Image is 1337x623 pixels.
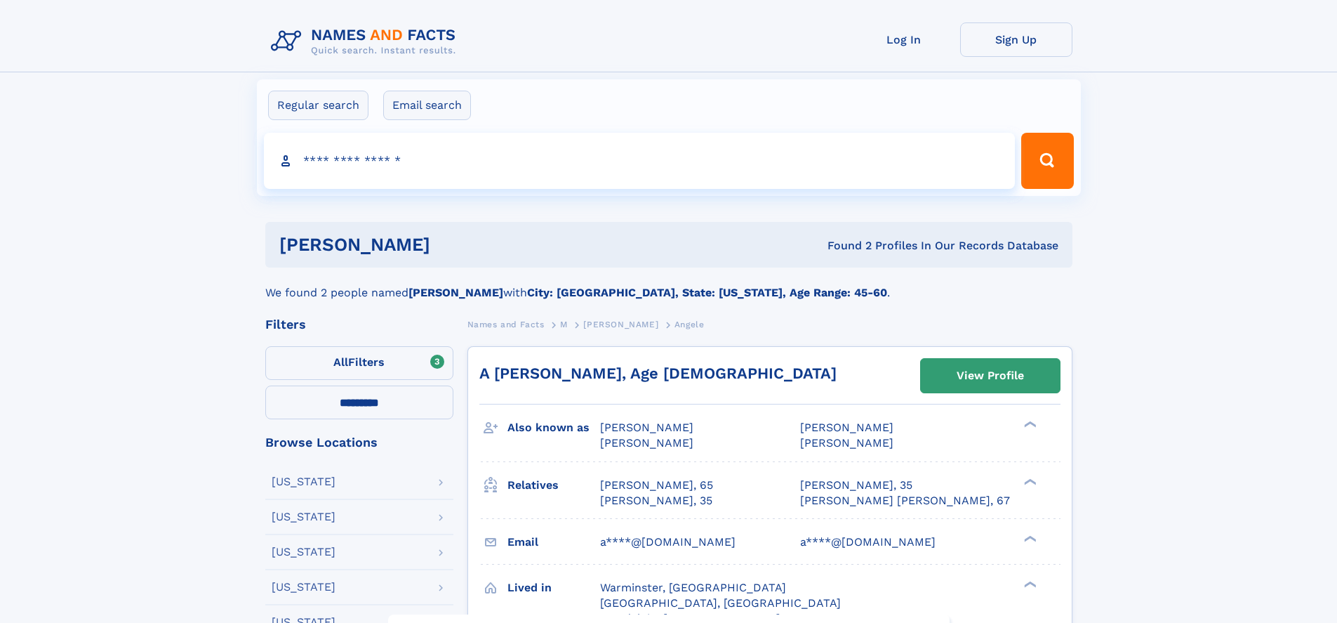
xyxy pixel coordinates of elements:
[921,359,1060,393] a: View Profile
[600,581,786,594] span: Warminster, [GEOGRAPHIC_DATA]
[272,546,335,558] div: [US_STATE]
[265,318,453,331] div: Filters
[265,346,453,380] label: Filters
[560,315,568,333] a: M
[383,91,471,120] label: Email search
[333,355,348,369] span: All
[408,286,503,299] b: [PERSON_NAME]
[800,436,893,450] span: [PERSON_NAME]
[507,473,600,497] h3: Relatives
[1020,534,1037,543] div: ❯
[629,238,1058,254] div: Found 2 Profiles In Our Records Database
[674,320,705,329] span: Angele
[1021,133,1073,189] button: Search Button
[507,576,600,600] h3: Lived in
[265,436,453,449] div: Browse Locations
[479,365,837,382] a: A [PERSON_NAME], Age [DEMOGRAPHIC_DATA]
[600,421,693,434] span: [PERSON_NAME]
[1020,420,1037,429] div: ❯
[600,478,713,493] a: [PERSON_NAME], 65
[600,436,693,450] span: [PERSON_NAME]
[583,315,658,333] a: [PERSON_NAME]
[272,476,335,487] div: [US_STATE]
[800,421,893,434] span: [PERSON_NAME]
[600,493,712,509] a: [PERSON_NAME], 35
[507,416,600,440] h3: Also known as
[800,493,1010,509] a: [PERSON_NAME] [PERSON_NAME], 67
[265,268,1072,301] div: We found 2 people named with .
[560,320,568,329] span: M
[272,511,335,523] div: [US_STATE]
[272,582,335,593] div: [US_STATE]
[583,320,658,329] span: [PERSON_NAME]
[507,530,600,554] h3: Email
[264,133,1016,189] input: search input
[848,22,960,57] a: Log In
[467,315,545,333] a: Names and Facts
[600,596,841,610] span: [GEOGRAPHIC_DATA], [GEOGRAPHIC_DATA]
[268,91,368,120] label: Regular search
[1020,579,1037,589] div: ❯
[800,478,912,493] a: [PERSON_NAME], 35
[957,360,1024,392] div: View Profile
[279,236,629,254] h1: [PERSON_NAME]
[265,22,467,60] img: Logo Names and Facts
[960,22,1072,57] a: Sign Up
[527,286,887,299] b: City: [GEOGRAPHIC_DATA], State: [US_STATE], Age Range: 45-60
[1020,477,1037,486] div: ❯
